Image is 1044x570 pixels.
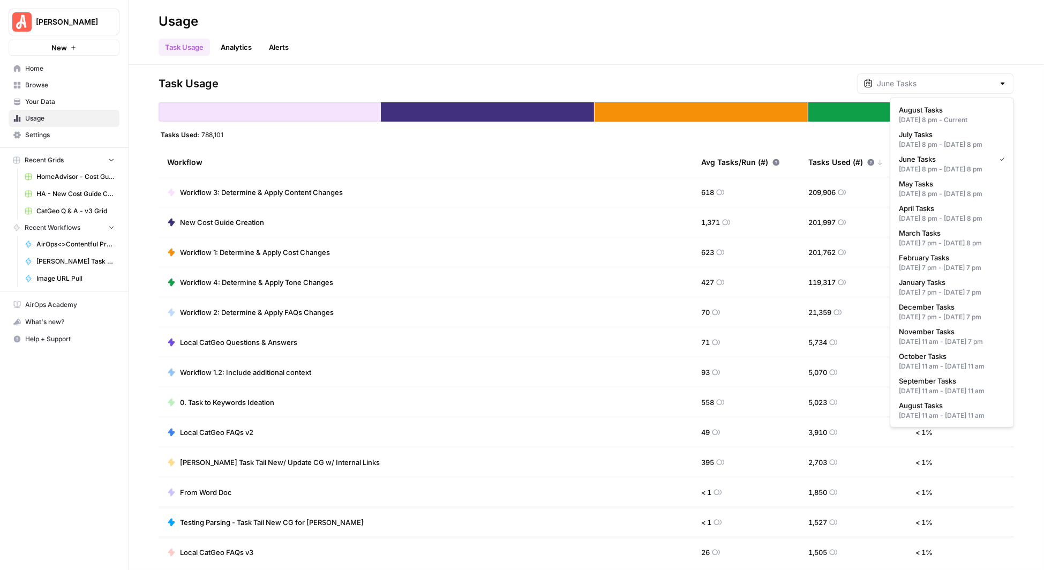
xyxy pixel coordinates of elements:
a: Testing Parsing - Task Tail New CG for [PERSON_NAME] [167,517,364,528]
a: Browse [9,77,119,94]
span: Recent Workflows [25,223,80,232]
span: HomeAdvisor - Cost Guide Updates [36,172,115,182]
span: 395 [701,457,714,468]
span: August Tasks [899,400,1001,411]
span: February Tasks [899,252,1001,263]
span: Tasks Used: [161,130,199,139]
div: [DATE] 8 pm - [DATE] 8 pm [899,189,1005,199]
button: Workspace: Angi [9,9,119,35]
span: New Cost Guide Creation [180,217,264,228]
div: Avg Tasks/Run (#) [701,147,780,177]
span: Local CatGeo FAQs v2 [180,427,253,438]
a: From Word Doc [167,487,232,498]
span: < 1 % [915,517,933,528]
div: Usage [159,13,198,30]
span: 26 [701,547,710,558]
a: HomeAdvisor - Cost Guide Updates [20,168,119,185]
span: April Tasks [899,203,1001,214]
span: September Tasks [899,376,1001,386]
span: 93 [701,367,710,378]
span: 21,359 [808,307,831,318]
span: Task Usage [159,76,219,91]
div: [DATE] 7 pm - [DATE] 7 pm [899,263,1005,273]
div: What's new? [9,314,119,330]
span: From Word Doc [180,487,232,498]
span: [PERSON_NAME] Task Tail New/ Update CG w/ Internal Links [180,457,380,468]
span: 1,850 [808,487,827,498]
span: Image URL Pull [36,274,115,283]
span: Usage [25,114,115,123]
a: Your Data [9,93,119,110]
span: 788,101 [201,130,223,139]
span: 119,317 [808,277,836,288]
span: March Tasks [899,228,1001,238]
div: [DATE] 11 am - [DATE] 11 am [899,362,1005,371]
span: October Tasks [899,351,1001,362]
div: [DATE] 8 pm - [DATE] 8 pm [899,140,1005,149]
span: 70 [701,307,710,318]
span: November Tasks [899,326,1001,337]
button: New [9,40,119,56]
span: August Tasks [899,104,1001,115]
span: July Tasks [899,129,1001,140]
a: Local CatGeo FAQs v3 [167,547,253,558]
div: [DATE] 7 pm - [DATE] 8 pm [899,238,1005,248]
a: 0. Task to Keywords Ideation [167,397,274,408]
span: 0. Task to Keywords Ideation [180,397,274,408]
span: 201,997 [808,217,836,228]
span: Local CatGeo FAQs v3 [180,547,253,558]
a: AirOps Academy [9,296,119,313]
span: Workflow 3: Determine & Apply Content Changes [180,187,343,198]
span: 2,703 [808,457,827,468]
div: [DATE] 11 am - [DATE] 7 pm [899,337,1005,347]
button: Recent Workflows [9,220,119,236]
span: < 1 % [915,487,933,498]
span: [PERSON_NAME] [36,17,101,27]
a: Usage [9,110,119,127]
span: 618 [701,187,714,198]
span: Workflow 1.2: Include additional context [180,367,311,378]
div: [DATE] 11 am - [DATE] 11 am [899,386,1005,396]
span: Help + Support [25,334,115,344]
span: Workflow 2: Determine & Apply FAQs Changes [180,307,334,318]
button: Recent Grids [9,152,119,168]
div: Tasks Used (#) [808,147,883,177]
span: [PERSON_NAME] Task Tail New/ Update CG w/ Internal Links [36,257,115,266]
div: [DATE] 7 pm - [DATE] 7 pm [899,288,1005,297]
div: [DATE] 7 pm - [DATE] 7 pm [899,312,1005,322]
span: December Tasks [899,302,1001,312]
span: Home [25,64,115,73]
a: Workflow 1: Determine & Apply Cost Changes [167,247,330,258]
span: 427 [701,277,714,288]
img: Angi Logo [12,12,32,32]
button: What's new? [9,313,119,331]
span: 49 [701,427,710,438]
span: < 1 % [915,457,933,468]
span: < 1 [701,517,711,528]
div: [DATE] 8 pm - [DATE] 8 pm [899,164,1005,174]
a: Task Usage [159,39,210,56]
a: AirOps<>Contentful Pro Location Update Location Fix [20,236,119,253]
a: Image URL Pull [20,270,119,287]
span: Browse [25,80,115,90]
span: January Tasks [899,277,1001,288]
span: 623 [701,247,714,258]
span: HA - New Cost Guide Creation Grid [36,189,115,199]
span: < 1 [701,487,711,498]
span: Local CatGeo Questions & Answers [180,337,297,348]
div: [DATE] 8 pm - Current [899,115,1005,125]
span: Your Data [25,97,115,107]
span: 1,505 [808,547,827,558]
span: Workflow 4: Determine & Apply Tone Changes [180,277,333,288]
a: Analytics [214,39,258,56]
a: Local CatGeo FAQs v2 [167,427,253,438]
a: New Cost Guide Creation [167,217,264,228]
span: 1,527 [808,517,827,528]
span: 5,734 [808,337,827,348]
span: 71 [701,337,710,348]
a: Settings [9,126,119,144]
a: Alerts [262,39,295,56]
span: Workflow 1: Determine & Apply Cost Changes [180,247,330,258]
span: CatGeo Q & A - v3 Grid [36,206,115,216]
a: CatGeo Q & A - v3 Grid [20,202,119,220]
